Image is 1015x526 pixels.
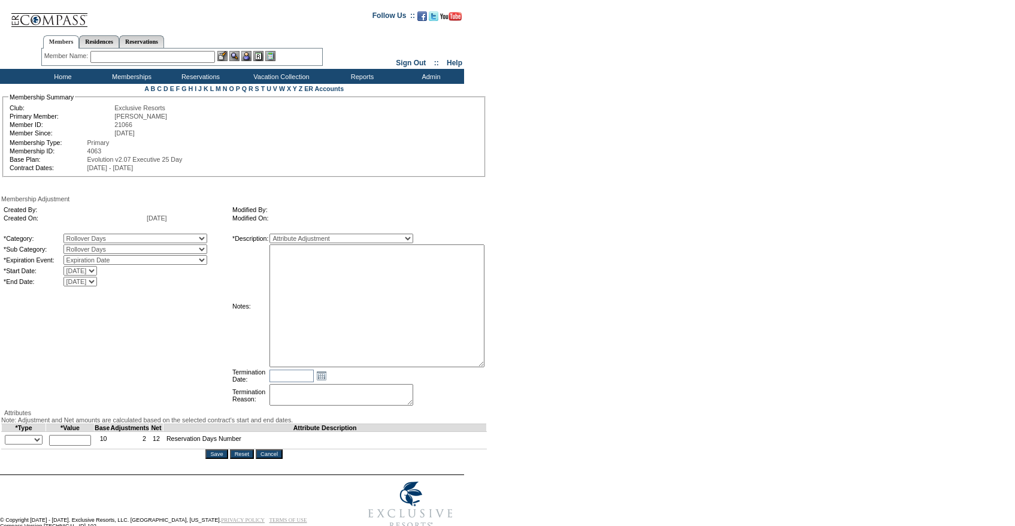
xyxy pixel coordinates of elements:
[229,85,234,92] a: O
[4,266,62,276] td: *Start Date:
[266,85,271,92] a: U
[315,369,328,382] a: Open the calendar popup.
[8,93,75,101] legend: Membership Summary
[221,517,265,523] a: PRIVACY POLICY
[236,85,240,92] a: P
[229,51,240,61] img: View
[181,85,186,92] a: G
[4,206,146,213] td: Created By:
[96,69,165,84] td: Memberships
[144,85,149,92] a: A
[232,214,456,222] td: Modified On:
[10,156,86,163] td: Base Plan:
[429,15,438,22] a: Follow us on Twitter
[372,10,415,25] td: Follow Us ::
[249,85,253,92] a: R
[232,234,268,243] td: *Description:
[87,164,134,171] span: [DATE] - [DATE]
[232,368,268,383] td: Termination Date:
[114,104,165,111] span: Exclusive Resorts
[10,121,113,128] td: Member ID:
[157,85,162,92] a: C
[10,139,86,146] td: Membership Type:
[10,104,113,111] td: Club:
[163,424,487,432] td: Attribute Description
[287,85,291,92] a: X
[163,432,487,449] td: Reservation Days Number
[87,139,110,146] span: Primary
[4,277,62,286] td: *End Date:
[10,113,113,120] td: Primary Member:
[217,51,228,61] img: b_edit.gif
[396,59,426,67] a: Sign Out
[110,424,150,432] td: Adjustments
[1,195,487,202] div: Membership Adjustment
[326,69,395,84] td: Reports
[265,51,275,61] img: b_calculator.gif
[440,12,462,21] img: Subscribe to our YouTube Channel
[293,85,297,92] a: Y
[165,69,234,84] td: Reservations
[253,51,263,61] img: Reservations
[10,3,88,28] img: Compass Home
[4,234,62,243] td: *Category:
[395,69,464,84] td: Admin
[44,51,90,61] div: Member Name:
[87,156,183,163] span: Evolution v2.07 Executive 25 Day
[163,85,168,92] a: D
[95,432,110,449] td: 10
[170,85,174,92] a: E
[417,11,427,21] img: Become our fan on Facebook
[43,35,80,49] a: Members
[198,85,202,92] a: J
[269,244,484,367] textarea: Ruckelshaus
[4,214,146,222] td: Created On:
[195,85,196,92] a: I
[232,244,268,367] td: Notes:
[10,164,86,171] td: Contract Dates:
[434,59,439,67] span: ::
[79,35,119,48] a: Residences
[242,85,247,92] a: Q
[2,424,46,432] td: *Type
[10,129,113,137] td: Member Since:
[204,85,208,92] a: K
[1,409,487,416] div: Attributes
[447,59,462,67] a: Help
[279,85,285,92] a: W
[440,15,462,22] a: Subscribe to our YouTube Channel
[241,51,252,61] img: Impersonate
[176,85,180,92] a: F
[4,244,62,254] td: *Sub Category:
[234,69,326,84] td: Vacation Collection
[210,85,214,92] a: L
[188,85,193,92] a: H
[216,85,221,92] a: M
[150,432,163,449] td: 12
[147,214,167,222] span: [DATE]
[261,85,265,92] a: T
[223,85,228,92] a: N
[27,69,96,84] td: Home
[10,147,86,155] td: Membership ID:
[205,449,228,459] input: Save
[87,147,102,155] span: 4063
[4,255,62,265] td: *Expiration Event:
[304,85,344,92] a: ER Accounts
[150,424,163,432] td: Net
[114,113,167,120] span: [PERSON_NAME]
[299,85,303,92] a: Z
[151,85,156,92] a: B
[273,85,277,92] a: V
[232,206,456,213] td: Modified By:
[417,15,427,22] a: Become our fan on Facebook
[119,35,164,48] a: Reservations
[269,517,307,523] a: TERMS OF USE
[95,424,110,432] td: Base
[256,449,283,459] input: Cancel
[110,432,150,449] td: 2
[232,384,268,407] td: Termination Reason:
[1,416,487,424] div: Note: Adjustment and Net amounts are calculated based on the selected contract's start and end da...
[255,85,259,92] a: S
[230,449,254,459] input: Reset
